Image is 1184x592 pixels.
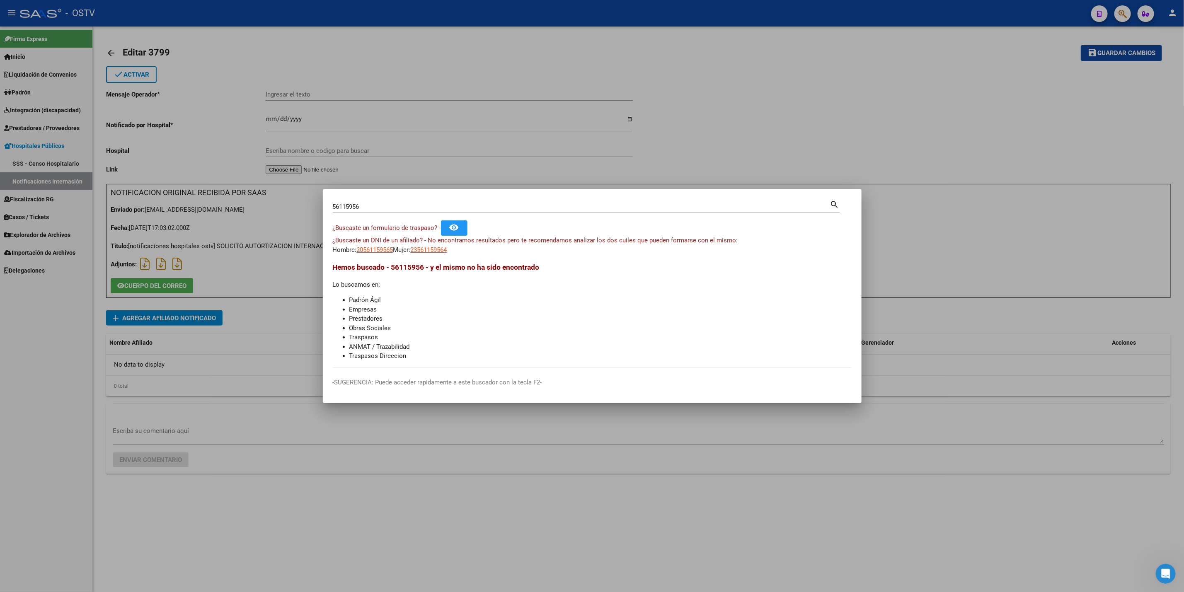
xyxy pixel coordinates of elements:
[333,378,852,387] p: -SUGERENCIA: Puede acceder rapidamente a este buscador con la tecla F2-
[830,199,840,209] mat-icon: search
[349,314,852,324] li: Prestadores
[449,222,459,232] mat-icon: remove_red_eye
[333,262,852,361] div: Lo buscamos en:
[333,237,738,244] span: ¿Buscaste un DNI de un afiliado? - No encontramos resultados pero te recomendamos analizar los do...
[333,236,852,254] div: Hombre: Mujer:
[1156,564,1176,584] iframe: Intercom live chat
[349,295,852,305] li: Padrón Ágil
[349,351,852,361] li: Traspasos Direccion
[333,224,441,232] span: ¿Buscaste un formulario de traspaso? -
[349,324,852,333] li: Obras Sociales
[349,333,852,342] li: Traspasos
[349,342,852,352] li: ANMAT / Trazabilidad
[333,263,540,271] span: Hemos buscado - 56115956 - y el mismo no ha sido encontrado
[349,305,852,314] li: Empresas
[357,246,393,254] span: 20561159565
[411,246,447,254] span: 23561159564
